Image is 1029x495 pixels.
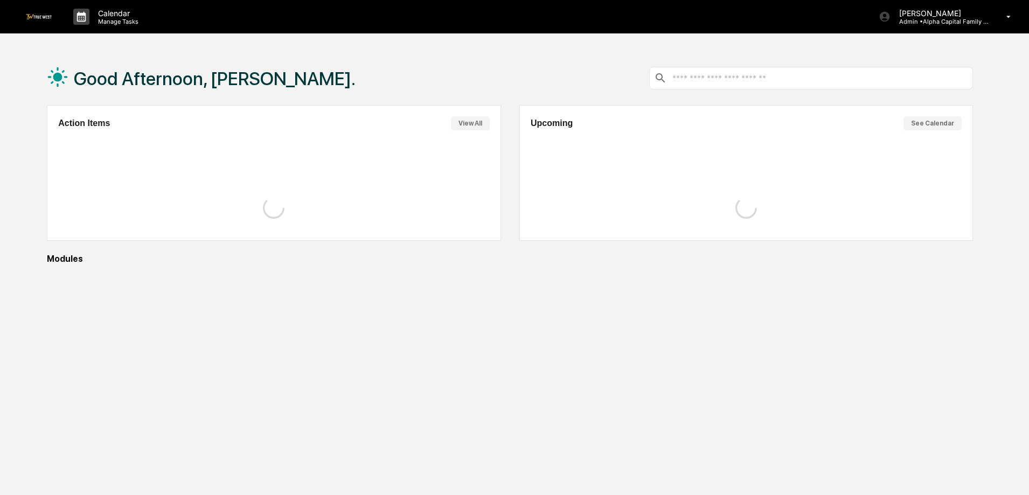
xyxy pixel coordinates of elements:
img: logo [26,14,52,19]
p: Admin • Alpha Capital Family Office [891,18,991,25]
h2: Action Items [58,118,110,128]
p: [PERSON_NAME] [891,9,991,18]
p: Calendar [89,9,144,18]
div: Modules [47,254,973,264]
button: See Calendar [903,116,962,130]
h2: Upcoming [531,118,573,128]
h1: Good Afternoon, [PERSON_NAME]. [74,68,356,89]
p: Manage Tasks [89,18,144,25]
button: View All [451,116,490,130]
